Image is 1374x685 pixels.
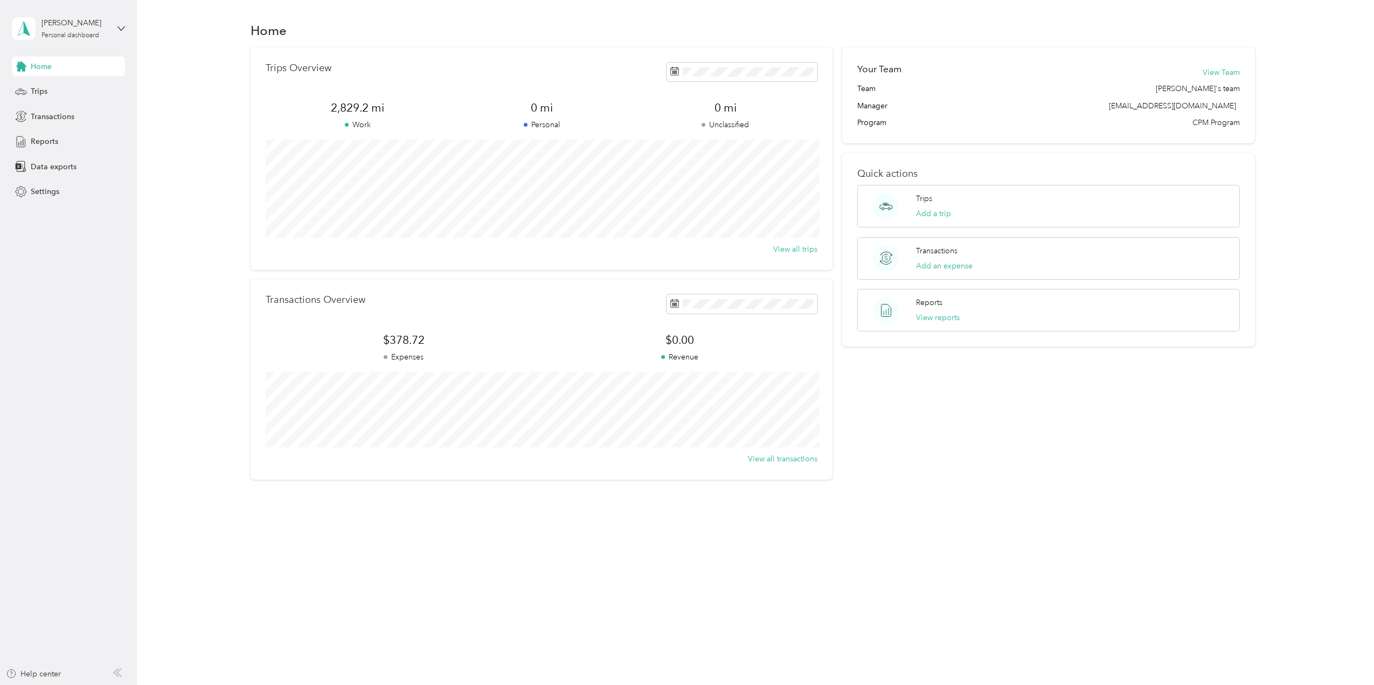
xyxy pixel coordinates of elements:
div: [PERSON_NAME] [41,17,109,29]
span: 0 mi [634,100,817,115]
p: Reports [916,297,942,308]
p: Transactions Overview [266,294,365,306]
span: Program [857,117,886,128]
span: 0 mi [449,100,633,115]
button: Add an expense [916,260,973,272]
p: Work [266,119,449,130]
h1: Home [251,25,287,36]
span: [PERSON_NAME]'s team [1156,83,1240,94]
button: View reports [916,312,960,323]
span: $0.00 [542,333,817,348]
button: View Team [1203,67,1240,78]
button: Help center [6,668,61,680]
span: Data exports [31,161,77,172]
button: Add a trip [916,208,951,219]
span: Trips [31,86,47,97]
button: View all trips [773,244,817,255]
span: Home [31,61,52,72]
span: $378.72 [266,333,542,348]
iframe: Everlance-gr Chat Button Frame [1314,625,1374,685]
span: Manager [857,100,887,112]
p: Personal [449,119,633,130]
p: Revenue [542,351,817,363]
p: Unclassified [634,119,817,130]
p: Transactions [916,245,957,257]
span: Settings [31,186,59,197]
span: 2,829.2 mi [266,100,449,115]
p: Trips Overview [266,63,331,74]
button: View all transactions [748,453,817,465]
div: Personal dashboard [41,32,99,39]
span: Transactions [31,111,74,122]
p: Quick actions [857,168,1240,179]
span: Reports [31,136,58,147]
span: Team [857,83,876,94]
p: Trips [916,193,932,204]
span: [EMAIL_ADDRESS][DOMAIN_NAME] [1109,101,1236,110]
p: Expenses [266,351,542,363]
span: CPM Program [1192,117,1240,128]
h2: Your Team [857,63,901,76]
